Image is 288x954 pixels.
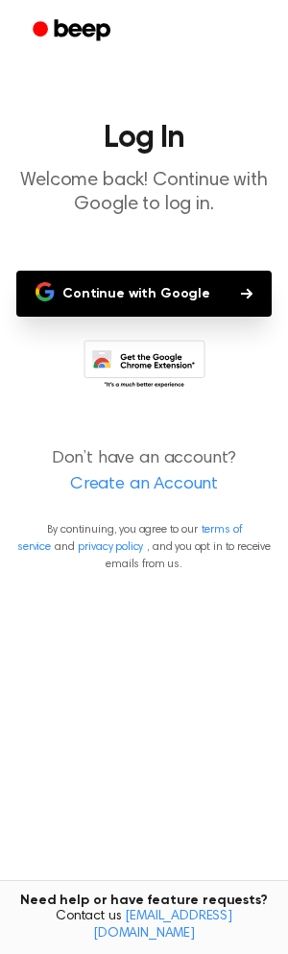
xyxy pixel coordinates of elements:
a: privacy policy [78,541,143,553]
p: Welcome back! Continue with Google to log in. [15,169,273,217]
p: By continuing, you agree to our and , and you opt in to receive emails from us. [15,521,273,573]
span: Contact us [12,909,276,942]
button: Continue with Google [16,271,272,317]
h1: Log In [15,123,273,154]
a: Beep [19,12,128,50]
a: [EMAIL_ADDRESS][DOMAIN_NAME] [93,910,232,941]
a: Create an Account [19,472,269,498]
p: Don’t have an account? [15,446,273,498]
